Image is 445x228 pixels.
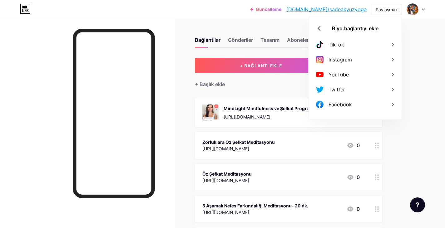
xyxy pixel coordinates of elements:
[329,71,349,78] font: YouTube
[202,210,249,215] font: [URL][DOMAIN_NAME]
[329,101,352,108] font: Facebook
[202,178,249,183] font: [URL][DOMAIN_NAME]
[202,171,252,177] font: Öz Şefkat Meditasyonu
[329,41,344,48] font: TikTok
[376,7,398,12] font: Paylaşmak
[202,139,275,145] font: Zorluklara Öz Şefkat Meditasyonu
[407,3,418,15] img: sadeileyoga
[357,206,360,212] font: 0
[287,37,309,43] font: Aboneler
[202,146,249,151] font: [URL][DOMAIN_NAME]
[202,104,219,121] img: MindLight Mindfulness ve Şefkat Programı
[357,142,360,148] font: 0
[240,63,282,68] font: + BAĞLANTI EKLE
[286,6,367,13] a: [DOMAIN_NAME]/sadeakyuzyoga
[256,7,281,12] font: Güncelleme
[357,174,360,180] font: 0
[195,58,328,73] button: + BAĞLANTI EKLE
[195,37,220,43] font: Bağlantılar
[329,56,352,63] font: Instagram
[224,106,314,111] font: MindLight Mindfulness ve Şefkat Programı
[260,37,279,43] font: Tasarım
[329,86,345,93] font: Twitter
[332,25,378,32] font: Biyo.bağlantıyı ekle
[228,37,253,43] font: Gönderiler
[195,81,225,87] font: + Başlık ekle
[202,203,308,208] font: 5 Aşamalı Nefes Farkındalığı Meditasyonu- 20 dk.
[224,114,270,119] font: [URL][DOMAIN_NAME]
[286,6,367,12] font: [DOMAIN_NAME]/sadeakyuzyoga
